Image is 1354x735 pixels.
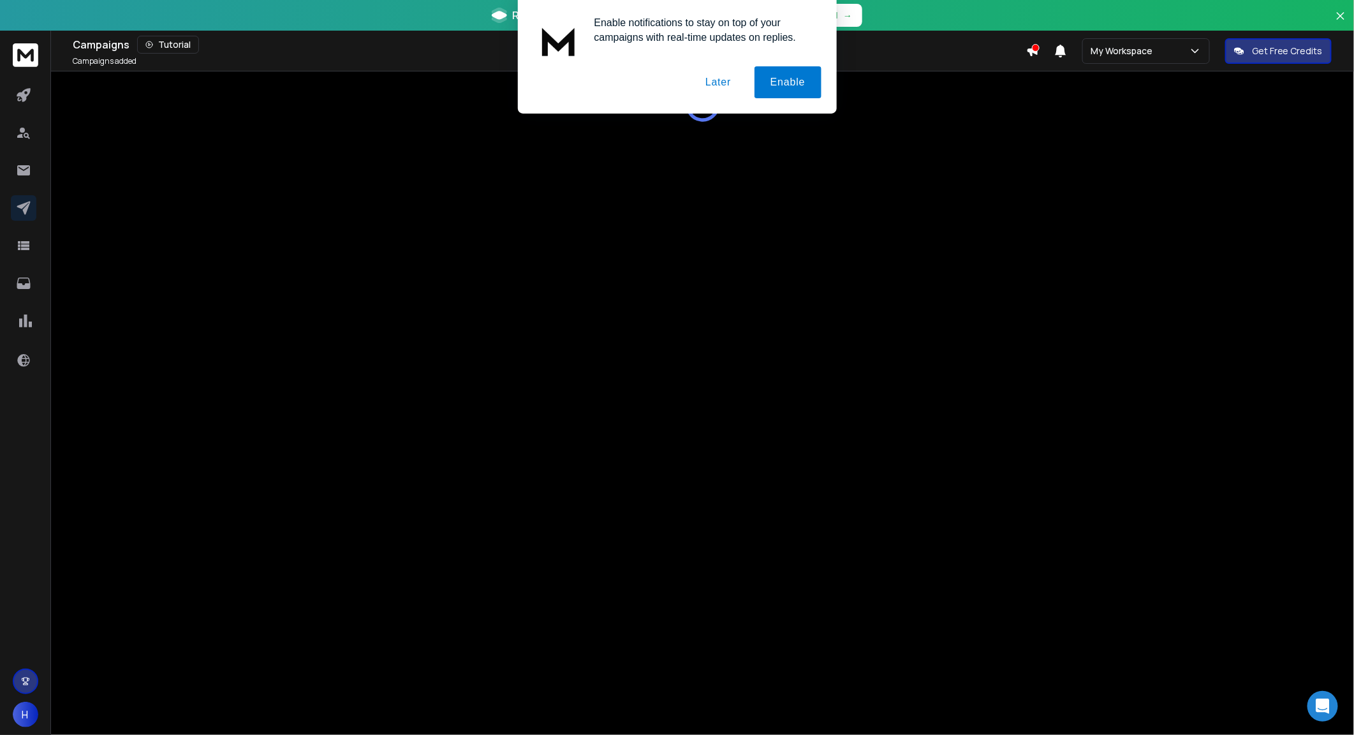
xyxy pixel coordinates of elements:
button: Enable [754,66,821,98]
div: Enable notifications to stay on top of your campaigns with real-time updates on replies. [584,15,821,45]
button: H [13,702,38,727]
img: notification icon [533,15,584,66]
button: Later [689,66,747,98]
div: Open Intercom Messenger [1307,691,1338,722]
